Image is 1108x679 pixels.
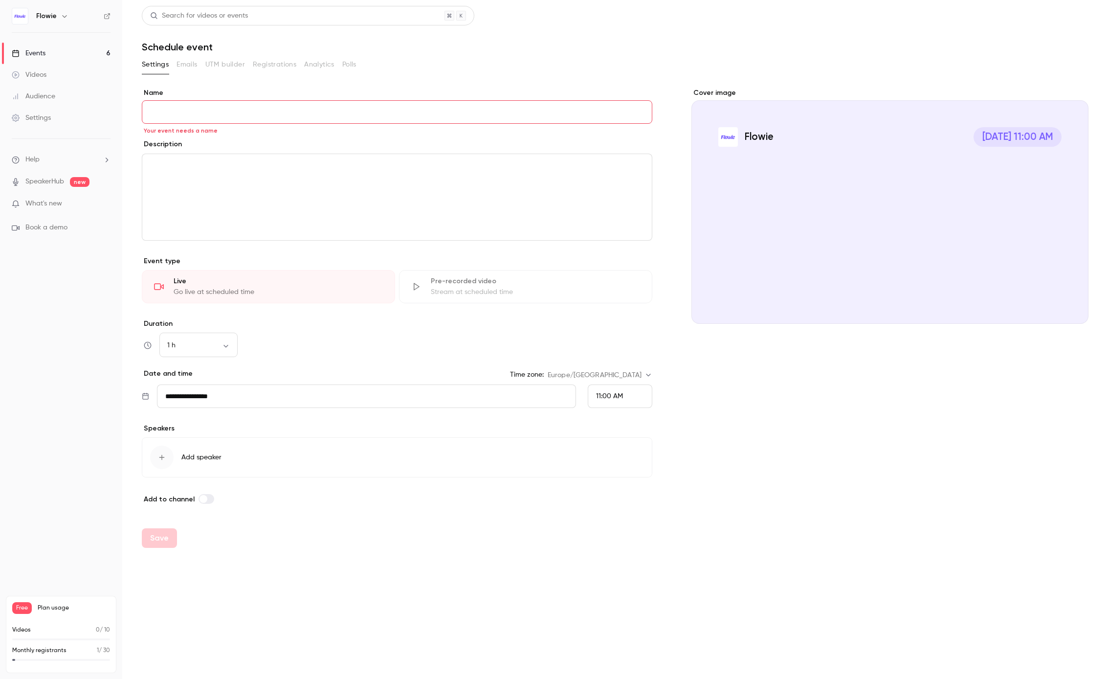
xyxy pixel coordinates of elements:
input: Tue, Feb 17, 2026 [157,385,576,408]
div: Stream at scheduled time [431,287,640,297]
label: Duration [142,319,652,329]
p: Date and time [142,369,193,379]
p: Speakers [142,424,652,433]
div: 1 h [159,340,238,350]
p: / 30 [97,646,110,655]
p: Monthly registrants [12,646,66,655]
section: description [142,154,652,241]
h1: Schedule event [142,41,1088,53]
span: Help [25,155,40,165]
span: new [70,177,89,187]
span: Add to channel [144,495,195,503]
span: 1 [97,648,99,654]
img: Flowie [12,8,28,24]
div: Live [174,276,383,286]
button: Add speaker [142,437,652,477]
div: LiveGo live at scheduled time [142,270,395,303]
span: Polls [342,60,356,70]
div: Videos [12,70,46,80]
span: Emails [177,60,197,70]
span: Analytics [304,60,334,70]
div: Events [12,48,45,58]
div: Settings [12,113,51,123]
div: Europe/[GEOGRAPHIC_DATA] [548,370,652,380]
span: UTM builder [205,60,245,70]
span: Plan usage [38,604,110,612]
p: Videos [12,626,31,634]
span: Book a demo [25,223,67,233]
button: Settings [142,57,169,72]
li: help-dropdown-opener [12,155,111,165]
div: Pre-recorded videoStream at scheduled time [399,270,652,303]
p: Event type [142,256,652,266]
label: Cover image [691,88,1088,98]
label: Time zone: [510,370,544,380]
span: Registrations [253,60,296,70]
div: editor [142,154,652,240]
div: Search for videos or events [150,11,248,21]
div: From [588,385,652,408]
div: Pre-recorded video [431,276,640,286]
h6: Flowie [36,11,57,21]
p: / 10 [96,626,110,634]
span: Your event needs a name [144,127,218,135]
div: Go live at scheduled time [174,287,383,297]
label: Name [142,88,652,98]
iframe: Noticeable Trigger [99,200,111,208]
span: 11:00 AM [596,393,623,400]
span: Add speaker [181,453,222,462]
a: SpeakerHub [25,177,64,187]
section: Cover image [691,88,1088,324]
div: Audience [12,91,55,101]
span: What's new [25,199,62,209]
span: Free [12,602,32,614]
label: Description [142,139,182,149]
span: 0 [96,627,100,633]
